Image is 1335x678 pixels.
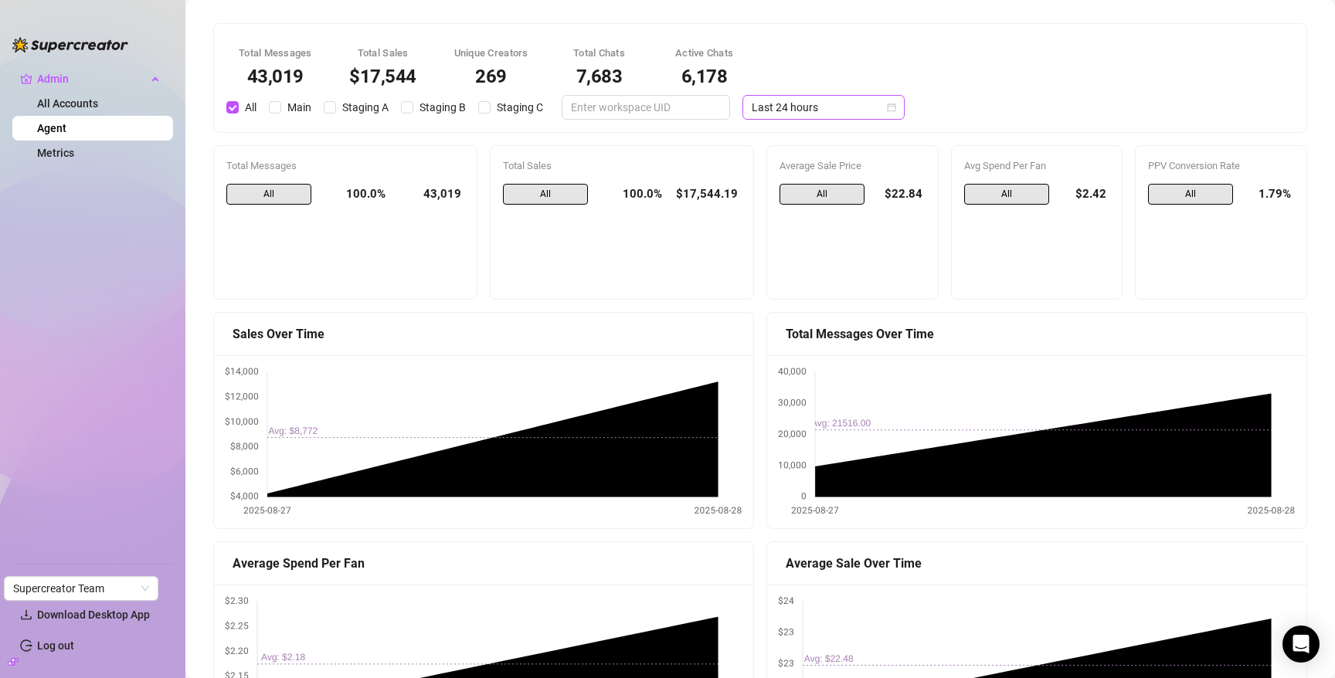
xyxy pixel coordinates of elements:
span: All [780,184,865,205]
span: Admin [37,66,147,91]
div: Total Messages Over Time [786,324,1288,344]
div: Total Sales [503,158,741,174]
span: download [20,609,32,621]
div: 43,019 [239,67,312,86]
span: All [503,184,588,205]
span: build [8,656,19,667]
div: $17,544 [349,67,417,86]
div: 269 [454,67,528,86]
div: Average Sale Price [780,158,926,174]
span: Download Desktop App [37,609,150,621]
div: Total Messages [239,46,312,61]
a: Agent [37,122,66,134]
div: 6,178 [671,67,739,86]
div: 100.0% [600,184,662,205]
div: Total Sales [349,46,417,61]
div: Active Chats [671,46,739,61]
span: Staging C [491,99,549,116]
span: Main [281,99,318,116]
span: crown [20,73,32,85]
a: All Accounts [37,97,98,110]
span: All [226,184,311,205]
img: logo-BBDzfeDw.svg [12,37,128,53]
div: Total Chats [566,46,634,61]
div: $17,544.19 [674,184,741,205]
div: 1.79% [1245,184,1294,205]
div: Avg Spend Per Fan [964,158,1110,174]
div: Sales Over Time [233,324,735,344]
span: Last 24 hours [752,96,895,119]
a: Log out [37,639,74,652]
span: Staging A [336,99,395,116]
div: 43,019 [398,184,464,205]
span: Supercreator Team [13,577,149,600]
span: All [964,184,1049,205]
div: 7,683 [566,67,634,86]
div: Total Messages [226,158,464,174]
div: $22.84 [877,184,926,205]
div: Unique Creators [454,46,528,61]
a: Metrics [37,147,74,159]
div: Average Spend Per Fan [233,554,735,573]
span: calendar [887,103,896,112]
span: All [1148,184,1233,205]
input: Enter workspace UID [571,99,708,116]
span: Staging B [413,99,472,116]
div: Open Intercom Messenger [1282,625,1320,663]
div: Average Sale Over Time [786,554,1288,573]
div: 100.0% [324,184,386,205]
div: PPV Conversion Rate [1148,158,1294,174]
div: $2.42 [1062,184,1110,205]
span: All [239,99,263,116]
